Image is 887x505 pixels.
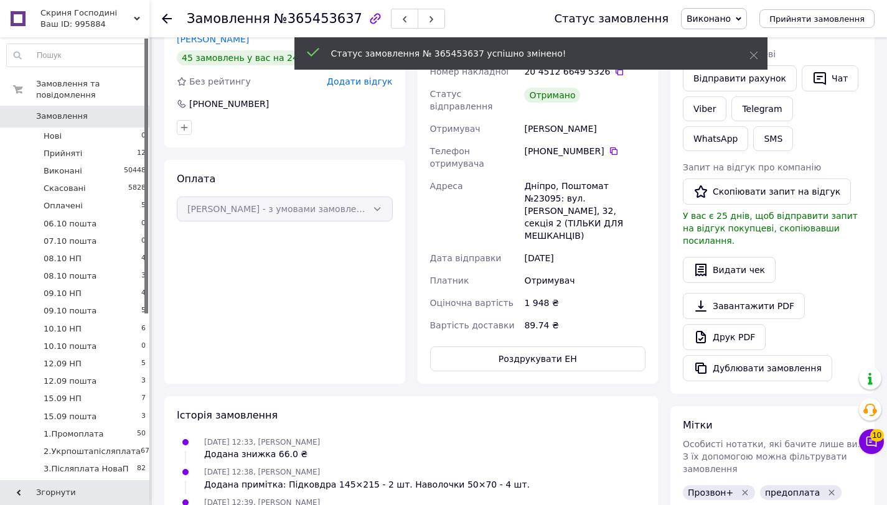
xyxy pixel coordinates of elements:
a: Друк PDF [683,324,766,350]
button: Скопіювати запит на відгук [683,178,851,205]
div: [DATE] [522,247,648,269]
div: 1 948 ₴ [522,292,648,314]
span: 6 [141,323,146,335]
span: 5828 [128,183,146,194]
span: Скасовані [44,183,86,194]
span: Запит на відгук про компанію [683,162,821,172]
span: Дата відправки [430,253,502,263]
div: Статус замовлення № 365453637 успішно змінено! [331,47,718,60]
span: 3.Післяплата НоваП [44,463,129,475]
button: Чат [802,65,858,91]
span: [DATE] 12:33, [PERSON_NAME] [204,438,320,447]
div: [PHONE_NUMBER] [188,98,270,110]
button: Роздрукувати ЕН [430,346,646,371]
span: Отримувач [430,124,481,134]
div: Додана знижка 66.0 ₴ [204,448,320,460]
span: 5 [141,200,146,211]
span: 10.10 пошта [44,341,96,352]
span: Прийняти замовлення [769,14,865,24]
div: Додана примітка: Підковдра 145×215 - 2 шт. Наволочки 50×70 - 4 шт. [204,478,530,491]
div: Ваш ID: 995884 [40,19,149,30]
div: [PHONE_NUMBER] [524,145,645,157]
span: 15.09 НП [44,393,82,404]
span: 12.09 НП [44,358,82,369]
span: Оціночна вартість [430,298,514,308]
span: 7 [141,393,146,404]
span: 50 [137,429,146,440]
a: Telegram [731,96,792,121]
span: 0 [141,218,146,229]
span: 12.09 пошта [44,376,96,387]
span: [DATE] 12:38, [PERSON_NAME] [204,468,320,476]
span: Нові [44,131,62,142]
span: 09.10 НП [44,288,82,299]
button: SMS [753,126,793,151]
button: Прийняти замовлення [759,9,875,28]
span: Вартість доставки [430,320,515,330]
span: Замовлення [187,11,270,26]
div: Повернутися назад [162,12,172,25]
span: Телефон отримувача [430,146,484,169]
span: Історія замовлення [177,409,278,421]
span: 15.09 пошта [44,411,96,422]
span: Оплачені [44,200,83,211]
span: Мітки [683,419,713,431]
span: 3 [141,376,146,387]
span: предоплата [765,488,820,498]
span: 12 [137,148,146,159]
span: 08.10 НП [44,253,82,264]
svg: Видалити мітку [740,488,750,498]
span: 08.10 пошта [44,271,96,282]
span: 5 [141,358,146,369]
span: Скриня Господині [40,7,134,19]
span: Виконано [687,14,731,24]
span: 09.10 пошта [44,305,96,317]
input: Пошук [7,44,146,67]
span: Без рейтингу [189,76,251,86]
a: Viber [683,96,726,121]
div: Статус замовлення [554,12,669,25]
span: Прийняті [44,148,82,159]
span: 06.10 пошта [44,218,96,229]
span: Оплата [177,173,215,185]
span: 82 [137,463,146,475]
span: Замовлення [36,111,88,122]
div: Отримано [524,88,580,103]
span: 2.Укрпоштапісляплата [44,446,141,457]
button: Дублювати замовлення [683,355,832,381]
a: [PERSON_NAME] [177,34,249,44]
span: Додати відгук [327,76,392,86]
span: 67 [141,446,149,457]
div: Дніпро, Поштомат №23095: вул. [PERSON_NAME], 32, секція 2 (ТІЛЬКИ ДЛЯ МЕШКАНЦІВ) [522,175,648,247]
span: 3 [141,411,146,422]
span: Адреса [430,181,463,191]
svg: Видалити мітку [827,488,837,498]
span: Статус відправлення [430,89,493,111]
span: 50448 [124,165,146,177]
span: 0 [141,341,146,352]
span: У вас є 25 днів, щоб відправити запит на відгук покупцеві, скопіювавши посилання. [683,211,858,246]
span: 10.10 НП [44,323,82,335]
span: 4 [141,253,146,264]
div: [PERSON_NAME] [522,118,648,140]
span: Прозвон+ [688,488,733,498]
span: 4 [141,288,146,299]
button: Чат з покупцем10 [859,429,884,454]
span: 0 [141,236,146,247]
span: 07.10 пошта [44,236,96,247]
span: Платник [430,276,469,285]
span: Особисті нотатки, які бачите лише ви. З їх допомогою можна фільтрувати замовлення [683,439,860,474]
span: 0 [141,131,146,142]
span: 3 [141,271,146,282]
button: Відправити рахунок [683,65,797,91]
span: №365453637 [274,11,362,26]
button: Видати чек [683,257,776,283]
div: Отримувач [522,269,648,292]
span: Замовлення та повідомлення [36,78,149,101]
a: Завантажити PDF [683,293,805,319]
span: 1.Промоплата [44,429,103,440]
span: Виконані [44,165,82,177]
div: 45 замовлень у вас на 245 317,80 ₴ [177,50,351,65]
span: Номер накладної [430,67,509,76]
a: WhatsApp [683,126,748,151]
